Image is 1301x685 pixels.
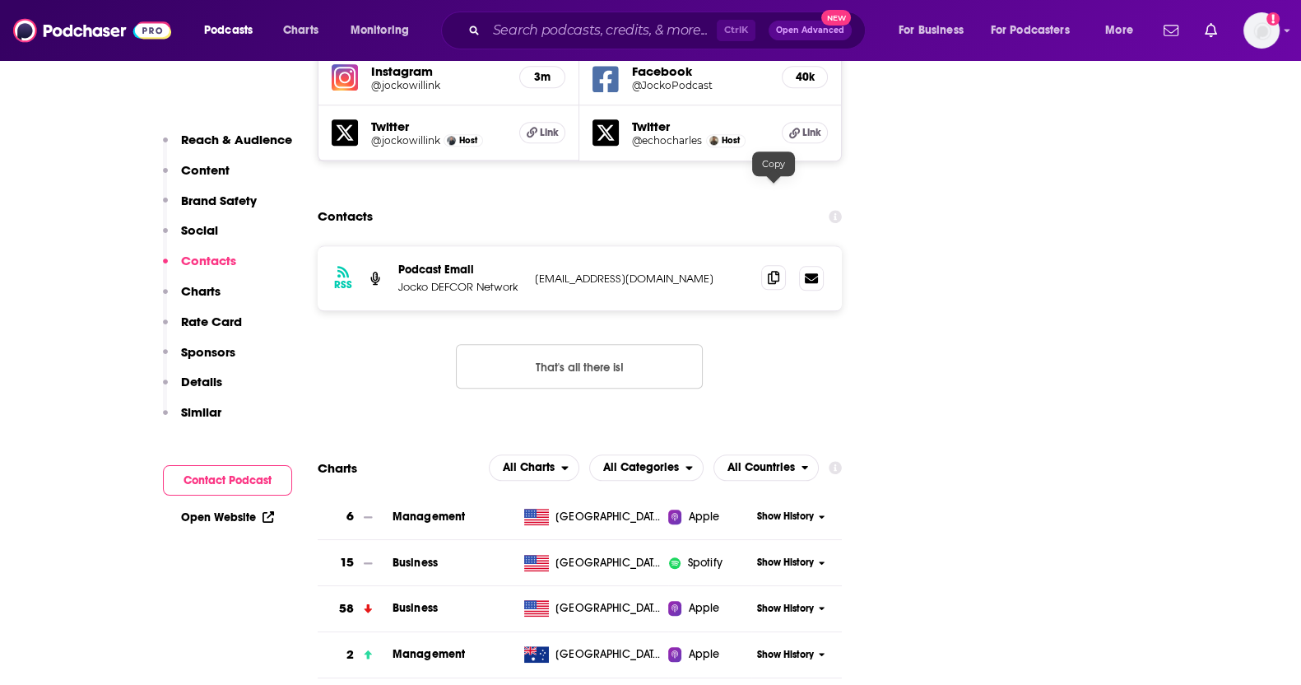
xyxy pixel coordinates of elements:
[181,344,235,360] p: Sponsors
[339,17,430,44] button: open menu
[181,132,292,147] p: Reach & Audience
[351,19,409,42] span: Monitoring
[318,494,393,539] a: 6
[757,602,814,616] span: Show History
[339,599,354,618] h3: 58
[318,586,393,631] a: 58
[1243,12,1280,49] span: Logged in as YiyanWang
[1243,12,1280,49] button: Show profile menu
[181,314,242,329] p: Rate Card
[555,646,662,663] span: Australia
[318,632,393,678] a: 2
[340,553,354,572] h3: 15
[181,510,274,524] a: Open Website
[555,555,662,571] span: United States
[1198,16,1224,44] a: Show notifications dropdown
[398,263,522,277] p: Podcast Email
[802,126,821,139] span: Link
[533,70,551,84] h5: 3m
[632,79,769,91] h5: @JockoPodcast
[447,136,456,145] img: Jocko Willink
[459,135,477,146] span: Host
[688,646,719,663] span: Apple
[713,454,820,481] h2: Countries
[393,647,466,661] a: Management
[632,134,702,147] a: @echocharles
[398,280,522,294] p: Jocko DEFCOR Network
[899,19,964,42] span: For Business
[757,648,814,662] span: Show History
[181,253,236,268] p: Contacts
[181,193,257,208] p: Brand Safety
[589,454,704,481] h2: Categories
[518,600,668,617] a: [GEOGRAPHIC_DATA]
[318,460,357,476] h2: Charts
[757,510,814,524] span: Show History
[503,462,555,473] span: All Charts
[163,222,218,253] button: Social
[371,134,440,147] h5: @jockowillink
[346,507,354,526] h3: 6
[688,600,719,617] span: Apple
[668,509,751,525] a: Apple
[181,222,218,238] p: Social
[752,151,795,176] div: Copy
[393,556,438,570] span: Business
[193,17,274,44] button: open menu
[717,20,755,41] span: Ctrl K
[163,374,222,404] button: Details
[751,510,830,524] button: Show History
[371,63,507,79] h5: Instagram
[632,119,769,134] h5: Twitter
[283,19,318,42] span: Charts
[1243,12,1280,49] img: User Profile
[980,17,1094,44] button: open menu
[776,26,844,35] span: Open Advanced
[668,600,751,617] a: Apple
[518,555,668,571] a: [GEOGRAPHIC_DATA]
[318,201,373,232] h2: Contacts
[181,162,230,178] p: Content
[887,17,984,44] button: open menu
[1105,19,1133,42] span: More
[668,557,681,570] img: iconImage
[769,21,852,40] button: Open AdvancedNew
[13,15,171,46] a: Podchaser - Follow, Share and Rate Podcasts
[346,645,354,664] h3: 2
[181,283,221,299] p: Charts
[535,272,749,286] p: [EMAIL_ADDRESS][DOMAIN_NAME]
[518,646,668,663] a: [GEOGRAPHIC_DATA]
[1266,12,1280,26] svg: Add a profile image
[709,136,718,145] img: Echo Charles
[796,70,814,84] h5: 40k
[181,404,221,420] p: Similar
[371,79,507,91] h5: @jockowillink
[1094,17,1154,44] button: open menu
[518,509,668,525] a: [GEOGRAPHIC_DATA]
[603,462,679,473] span: All Categories
[782,122,828,143] a: Link
[751,648,830,662] button: Show History
[757,556,814,570] span: Show History
[181,374,222,389] p: Details
[722,135,740,146] span: Host
[163,132,292,162] button: Reach & Audience
[332,64,358,91] img: iconImage
[334,278,352,291] h3: RSS
[457,12,881,49] div: Search podcasts, credits, & more...
[489,454,579,481] button: open menu
[688,509,719,525] span: Apple
[540,126,559,139] span: Link
[751,556,830,570] button: Show History
[318,540,393,585] a: 15
[555,509,662,525] span: United States
[393,601,438,615] a: Business
[272,17,328,44] a: Charts
[555,600,662,617] span: United States
[163,314,242,344] button: Rate Card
